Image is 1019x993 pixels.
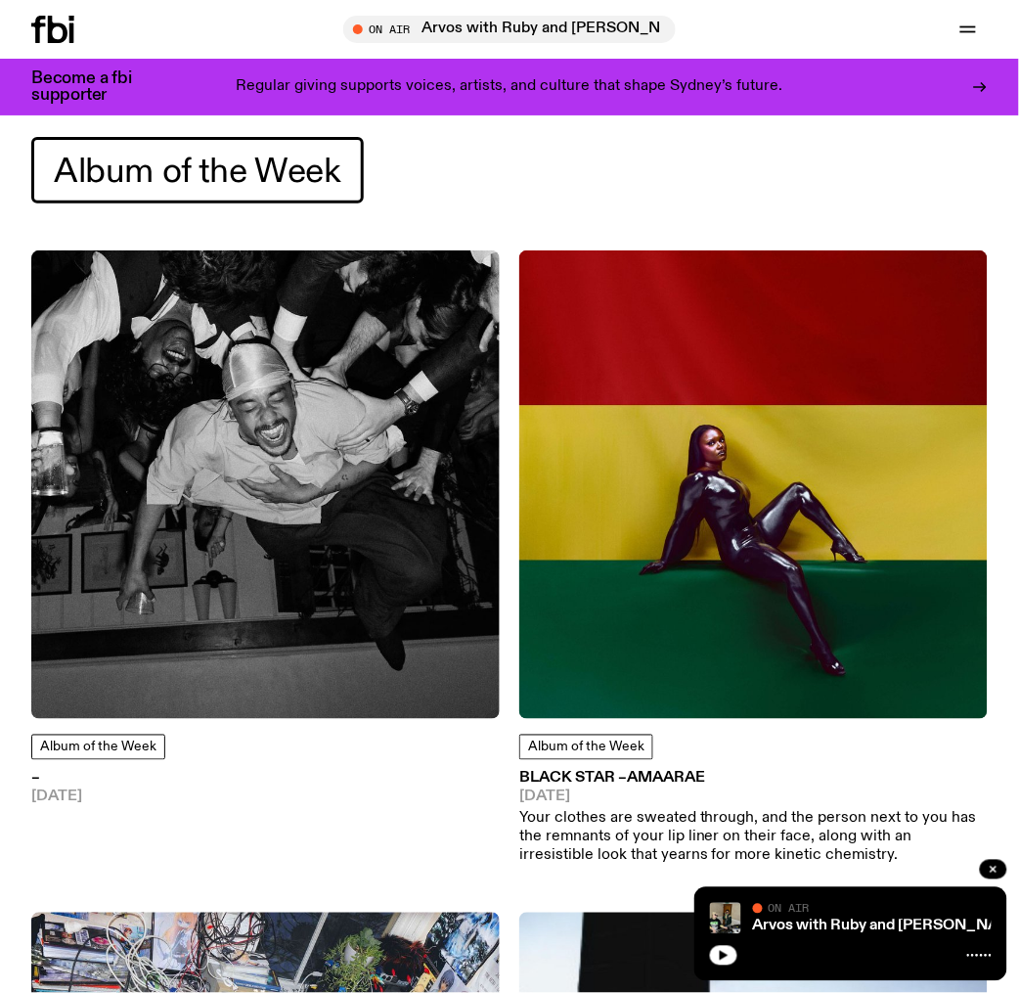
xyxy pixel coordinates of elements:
[519,790,988,805] span: [DATE]
[31,772,82,809] a: –[DATE]
[54,152,341,190] span: Album of the Week
[31,790,82,805] span: [DATE]
[519,735,653,760] a: Album of the Week
[31,735,165,760] a: Album of the Week
[519,810,988,867] p: Your clothes are sweated through, and the person next to you has the remnants of your lip liner o...
[519,772,988,866] a: BLACK STAR –Amaarae[DATE]Your clothes are sweated through, and the person next to you has the rem...
[710,903,741,934] img: Ruby wears a Collarbones t shirt and pretends to play the DJ decks, Al sings into a pringles can....
[769,902,810,915] span: On Air
[519,772,988,787] h3: BLACK STAR –
[31,70,156,104] h3: Become a fbi supporter
[528,742,644,755] span: Album of the Week
[343,16,676,43] button: On AirArvos with Ruby and [PERSON_NAME]
[237,78,783,96] p: Regular giving supports voices, artists, and culture that shape Sydney’s future.
[31,772,82,787] h3: –
[627,771,705,787] span: Amaarae
[40,742,156,755] span: Album of the Week
[31,250,500,719] img: A black and white upside down image of Dijon, held up by a group of people. His eyes are closed a...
